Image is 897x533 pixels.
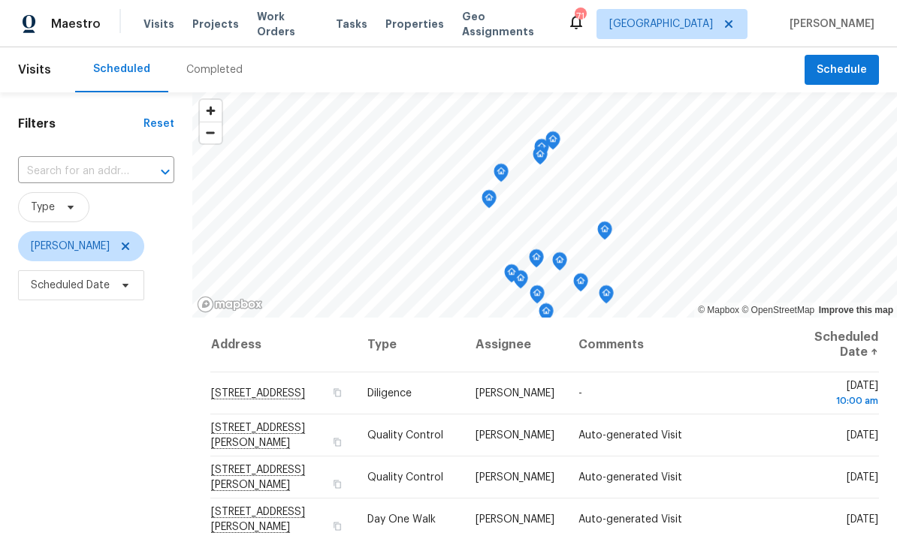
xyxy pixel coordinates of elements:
[578,472,682,483] span: Auto-generated Visit
[200,100,222,122] button: Zoom in
[817,61,867,80] span: Schedule
[609,17,713,32] span: [GEOGRAPHIC_DATA]
[529,249,544,273] div: Map marker
[476,472,554,483] span: [PERSON_NAME]
[539,303,554,327] div: Map marker
[330,519,343,533] button: Copy Address
[741,305,814,315] a: OpenStreetMap
[533,146,548,170] div: Map marker
[504,264,519,288] div: Map marker
[186,62,243,77] div: Completed
[566,318,785,372] th: Comments
[31,278,110,293] span: Scheduled Date
[597,221,612,245] div: Map marker
[336,19,367,29] span: Tasks
[476,514,554,525] span: [PERSON_NAME]
[330,386,343,399] button: Copy Address
[476,430,554,441] span: [PERSON_NAME]
[573,273,588,297] div: Map marker
[785,318,879,372] th: Scheduled Date ↑
[330,435,343,449] button: Copy Address
[530,285,545,309] div: Map marker
[476,388,554,399] span: [PERSON_NAME]
[464,318,566,372] th: Assignee
[847,430,878,441] span: [DATE]
[575,9,585,24] div: 71
[578,388,582,399] span: -
[784,17,874,32] span: [PERSON_NAME]
[143,17,174,32] span: Visits
[367,430,443,441] span: Quality Control
[698,305,739,315] a: Mapbox
[18,116,143,131] h1: Filters
[385,17,444,32] span: Properties
[797,393,878,408] div: 10:00 am
[482,190,497,213] div: Map marker
[552,252,567,276] div: Map marker
[200,122,222,143] button: Zoom out
[545,131,560,155] div: Map marker
[197,296,263,313] a: Mapbox homepage
[462,9,549,39] span: Geo Assignments
[494,164,509,187] div: Map marker
[31,200,55,215] span: Type
[355,318,464,372] th: Type
[847,514,878,525] span: [DATE]
[367,514,436,525] span: Day One Walk
[210,318,356,372] th: Address
[805,55,879,86] button: Schedule
[819,305,893,315] a: Improve this map
[31,239,110,254] span: [PERSON_NAME]
[599,285,614,309] div: Map marker
[51,17,101,32] span: Maestro
[797,381,878,408] span: [DATE]
[847,472,878,483] span: [DATE]
[513,270,528,294] div: Map marker
[18,53,51,86] span: Visits
[155,161,176,182] button: Open
[578,430,682,441] span: Auto-generated Visit
[257,9,318,39] span: Work Orders
[578,514,682,525] span: Auto-generated Visit
[192,17,239,32] span: Projects
[143,116,174,131] div: Reset
[367,388,412,399] span: Diligence
[330,477,343,491] button: Copy Address
[534,139,549,162] div: Map marker
[18,160,132,183] input: Search for an address...
[93,62,150,77] div: Scheduled
[367,472,443,483] span: Quality Control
